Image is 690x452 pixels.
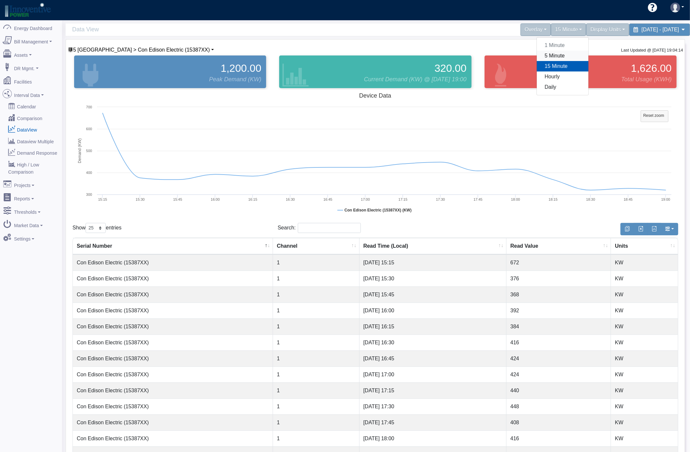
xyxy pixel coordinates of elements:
[661,223,678,235] button: Show/Hide Columns
[586,197,595,201] text: 18:30
[278,223,361,233] label: Search:
[360,238,506,255] th: Read Time (Local) : activate to sort column ascending
[506,319,611,335] td: 384
[586,23,629,36] div: Display Units
[398,197,408,201] text: 17:15
[298,223,361,233] input: Search:
[634,223,648,235] button: Export to Excel
[86,105,92,109] text: 700
[611,351,678,366] td: KW
[360,271,506,287] td: [DATE] 15:30
[273,319,360,335] td: 1
[72,223,121,233] label: Show entries
[73,238,273,255] th: Serial Number : activate to sort column descending
[286,197,295,201] text: 16:30
[73,335,273,351] td: Con Edison Electric (15387XX)
[611,287,678,303] td: KW
[611,319,678,335] td: KW
[86,149,92,153] text: 500
[506,271,611,287] td: 376
[77,138,82,163] tspan: Demand (KW)
[506,414,611,430] td: 408
[506,430,611,446] td: 416
[360,287,506,303] td: [DATE] 15:45
[647,223,661,235] button: Generate PDF
[506,238,611,255] th: Read Value : activate to sort column ascending
[611,430,678,446] td: KW
[361,197,370,201] text: 17:00
[273,398,360,414] td: 1
[360,351,506,366] td: [DATE] 16:45
[506,287,611,303] td: 368
[73,398,273,414] td: Con Edison Electric (15387XX)
[173,197,182,201] text: 15:45
[537,82,588,92] a: Daily
[73,255,273,271] td: Con Edison Electric (15387XX)
[611,414,678,430] td: KW
[323,197,332,201] text: 16:45
[643,113,664,118] tspan: Reset zoom
[72,23,379,36] span: Data View
[611,335,678,351] td: KW
[611,382,678,398] td: KW
[537,37,589,95] div: 15 Minute
[360,414,506,430] td: [DATE] 17:45
[73,366,273,382] td: Con Edison Electric (15387XX)
[473,197,483,201] text: 17:45
[551,23,586,36] div: 15 Minute
[86,171,92,175] text: 400
[345,208,411,212] tspan: Con Edison Electric (15387XX) (KW)
[360,319,506,335] td: [DATE] 16:15
[273,238,360,255] th: Channel : activate to sort column ascending
[436,197,445,201] text: 17:30
[68,47,214,53] a: 5 [GEOGRAPHIC_DATA] > Con Edison Electric (15387XX)
[364,75,467,84] span: Current Demand (KW) @ [DATE] 19:00
[435,60,467,76] span: 320.00
[273,255,360,271] td: 1
[86,223,106,233] select: Showentries
[537,61,588,71] a: 15 Minute
[273,303,360,319] td: 1
[211,197,220,201] text: 16:00
[506,303,611,319] td: 392
[506,398,611,414] td: 448
[360,366,506,382] td: [DATE] 17:00
[86,193,92,196] text: 300
[273,366,360,382] td: 1
[273,271,360,287] td: 1
[537,51,588,61] a: 5 Minute
[521,23,551,36] div: Overlay
[273,351,360,366] td: 1
[620,223,634,235] button: Copy to clipboard
[73,351,273,366] td: Con Edison Electric (15387XX)
[273,335,360,351] td: 1
[273,382,360,398] td: 1
[661,197,670,201] text: 19:00
[611,255,678,271] td: KW
[642,27,679,32] span: [DATE] - [DATE]
[360,335,506,351] td: [DATE] 16:30
[73,47,210,53] span: Device List
[73,414,273,430] td: Con Edison Electric (15387XX)
[611,271,678,287] td: KW
[670,3,680,12] img: user-3.svg
[73,287,273,303] td: Con Edison Electric (15387XX)
[273,287,360,303] td: 1
[360,303,506,319] td: [DATE] 16:00
[209,75,261,84] span: Peak Demand (KW)
[360,255,506,271] td: [DATE] 15:15
[73,319,273,335] td: Con Edison Electric (15387XX)
[136,197,145,201] text: 15:30
[611,238,678,255] th: Units : activate to sort column ascending
[273,430,360,446] td: 1
[537,71,588,82] a: Hourly
[73,382,273,398] td: Con Edison Electric (15387XX)
[506,351,611,366] td: 424
[621,48,683,53] small: Last Updated @ [DATE] 19:04:14
[360,430,506,446] td: [DATE] 18:00
[506,255,611,271] td: 672
[631,60,672,76] span: 1,626.00
[624,197,633,201] text: 18:45
[506,366,611,382] td: 424
[73,430,273,446] td: Con Edison Electric (15387XX)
